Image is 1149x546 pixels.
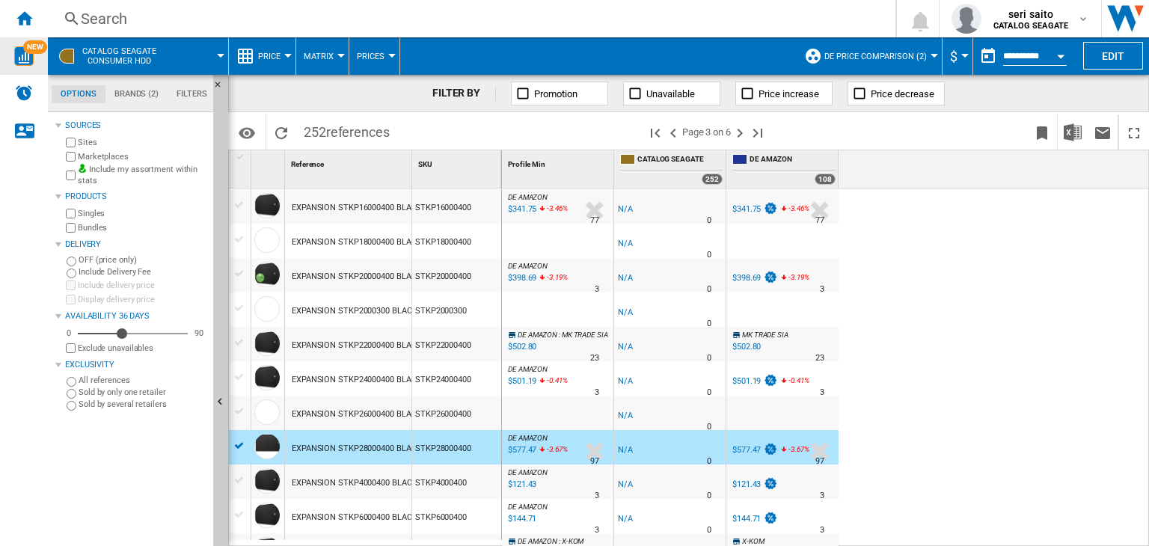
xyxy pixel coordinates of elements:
div: FILTER BY [432,86,496,101]
span: Promotion [534,88,577,99]
span: 252 [296,114,397,146]
div: STKP28000400 [412,430,501,464]
span: Unavailable [646,88,695,99]
span: CATALOG SEAGATE [637,154,723,167]
div: $577.47 [732,445,761,455]
label: Include delivery price [78,280,207,291]
input: Sites [66,138,76,147]
div: Exclusivity [65,359,207,371]
div: 0 [63,328,75,339]
input: Sold by only one retailer [67,389,76,399]
div: Sources [65,120,207,132]
div: CATALOG SEAGATEConsumer hdd [55,37,221,75]
div: STKP26000400 [412,396,501,430]
div: N/A [618,477,633,492]
label: Singles [78,208,207,219]
i: % [545,202,554,220]
input: Singles [66,209,76,218]
div: EXPANSION STKP28000400 BLACK 28TB [292,432,443,466]
div: Delivery Time : 77 days [815,213,824,228]
div: STKP18000400 [412,224,501,258]
button: Download in Excel [1058,114,1088,150]
div: EXPANSION STKP24000400 BLACK 24TB [292,363,443,397]
button: Reload [266,114,296,150]
label: Marketplaces [78,151,207,162]
div: CATALOG SEAGATE 252 offers sold by CATALOG SEAGATE [617,150,726,188]
div: Delivery Time : 0 day [707,420,711,435]
span: DE Price Comparison (2) [824,52,927,61]
div: Delivery Time : 0 day [707,454,711,469]
div: 108 offers sold by DE AMAZON [815,174,836,185]
div: 90 [191,328,207,339]
div: STKP22000400 [412,327,501,361]
div: Last updated : Tuesday, 23 September 2025 15:50 [506,202,536,217]
input: All references [67,377,76,387]
div: Delivery Time : 23 days [815,351,824,366]
div: Sort None [254,150,284,174]
label: Bundles [78,222,207,233]
span: DE AMAZON [508,193,548,201]
div: Last updated : Tuesday, 23 September 2025 15:52 [506,340,536,355]
button: DE Price Comparison (2) [824,37,934,75]
md-tab-item: Brands (2) [105,85,168,103]
div: Delivery Time : 97 days [815,454,824,469]
button: Open calendar [1047,40,1074,67]
div: N/A [618,271,633,286]
label: Include my assortment within stats [78,164,207,187]
label: Include Delivery Fee [79,266,207,277]
div: Delivery Time : 3 days [595,282,599,297]
md-tab-item: Options [52,85,105,103]
div: Sort None [415,150,501,174]
div: $341.75 [732,204,761,214]
span: -3.67 [547,445,563,453]
div: Last updated : Tuesday, 23 September 2025 15:12 [506,477,536,492]
div: N/A [618,408,633,423]
span: -3.46 [788,204,804,212]
div: N/A [618,236,633,251]
label: Exclude unavailables [78,343,207,354]
span: Prices [357,52,384,61]
img: promotionV3.png [763,374,778,387]
div: STKP2000300 [412,292,501,327]
i: % [787,271,796,289]
div: Delivery Time : 3 days [595,488,599,503]
img: excel-24x24.png [1064,123,1082,141]
span: Price increase [759,88,819,99]
img: promotionV3.png [763,477,778,490]
button: First page [646,114,664,150]
span: DE AMAZON [508,468,548,476]
span: seri saito [993,7,1068,22]
span: -0.41 [547,376,563,384]
div: STKP16000400 [412,189,501,224]
b: CATALOG SEAGATE [993,21,1068,31]
span: $ [950,49,957,64]
div: Last updated : Tuesday, 23 September 2025 15:49 [506,271,536,286]
span: Page 3 on 6 [682,114,731,150]
button: >Previous page [664,114,682,150]
div: Price [236,37,288,75]
span: DE AMAZON [508,503,548,511]
span: DE AMAZON [508,262,548,270]
button: Options [232,119,262,146]
div: Delivery [65,239,207,251]
span: Matrix [304,52,334,61]
div: $398.69 [730,271,778,286]
input: Display delivery price [66,343,76,353]
div: SKU Sort None [415,150,501,174]
div: EXPANSION STKP2000300 BLACK 2TB [292,294,434,328]
div: $501.19 [730,374,778,389]
button: CATALOG SEAGATEConsumer hdd [82,37,171,75]
input: Include delivery price [66,280,76,290]
input: Marketplaces [66,152,76,162]
button: Send this report by email [1088,114,1118,150]
div: EXPANSION STKP18000400 BLACK 18TB [292,225,443,260]
div: Delivery Time : 23 days [590,351,599,366]
div: Last updated : Tuesday, 23 September 2025 15:50 [506,374,536,389]
i: % [545,443,554,461]
div: 252 offers sold by CATALOG SEAGATE [702,174,723,185]
div: STKP20000400 [412,258,501,292]
input: Include my assortment within stats [66,166,76,185]
div: Delivery Time : 0 day [707,316,711,331]
span: Reference [291,160,324,168]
